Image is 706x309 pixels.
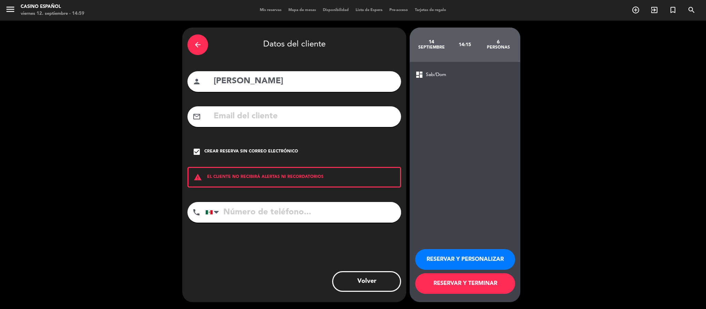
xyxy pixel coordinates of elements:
button: Volver [332,271,401,292]
button: RESERVAR Y TERMINAR [415,273,515,294]
input: Número de teléfono... [205,202,401,223]
div: EL CLIENTE NO RECIBIRÁ ALERTAS NI RECORDATORIOS [187,167,401,188]
div: Crear reserva sin correo electrónico [204,148,298,155]
i: menu [5,4,16,14]
i: mail_outline [193,113,201,121]
span: Pre-acceso [386,8,411,12]
div: 14:15 [448,33,482,57]
i: warning [188,173,207,181]
div: septiembre [415,45,448,50]
i: turned_in_not [669,6,677,14]
input: Nombre del cliente [213,74,396,88]
i: phone [192,208,201,216]
span: Lista de Espera [352,8,386,12]
div: viernes 12. septiembre - 14:59 [21,10,84,17]
span: Mapa de mesas [285,8,319,12]
div: 14 [415,39,448,45]
button: RESERVAR Y PERSONALIZAR [415,249,515,270]
i: check_box [193,148,201,156]
input: Email del cliente [213,109,396,124]
span: Disponibilidad [319,8,352,12]
button: menu [5,4,16,17]
span: Sab/Dom [426,71,446,79]
div: Datos del cliente [187,33,401,57]
i: exit_to_app [650,6,658,14]
div: Casino Español [21,3,84,10]
span: Tarjetas de regalo [411,8,450,12]
div: 6 [482,39,515,45]
i: search [687,6,696,14]
div: Mexico (México): +52 [206,202,222,222]
i: add_circle_outline [632,6,640,14]
i: person [193,77,201,86]
div: personas [482,45,515,50]
span: Mis reservas [256,8,285,12]
i: arrow_back [194,41,202,49]
span: dashboard [415,71,423,79]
